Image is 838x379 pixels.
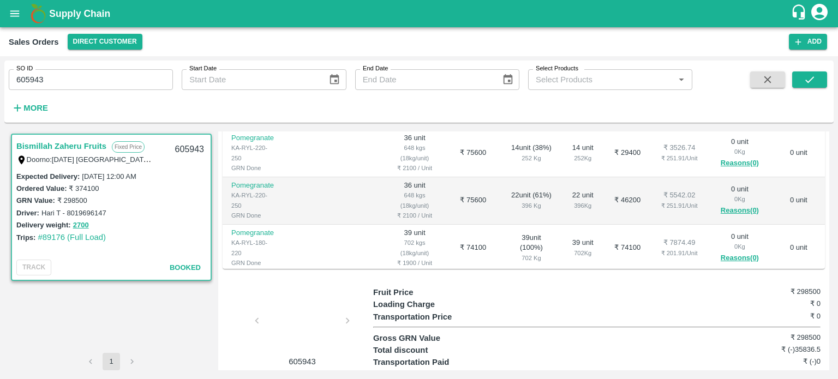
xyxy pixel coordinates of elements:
[393,238,437,258] div: 702 kgs (18kg/unit)
[510,201,553,210] div: 396 Kg
[791,4,810,23] div: customer-support
[9,69,173,90] input: Enter SO ID
[716,252,763,264] button: Reasons(0)
[660,190,698,201] div: ₹ 5542.02
[445,130,501,177] td: ₹ 75600
[73,219,89,232] button: 2700
[393,190,437,210] div: 648 kgs (18kg/unit)
[23,104,48,112] strong: More
[373,298,485,310] p: Loading Charge
[393,258,437,268] div: ₹ 1900 / Unit
[393,143,437,163] div: 648 kgs (18kg/unit)
[571,143,595,163] div: 14 unit
[363,64,388,73] label: End Date
[498,69,518,90] button: Choose date
[445,177,501,225] td: ₹ 75600
[170,263,201,272] span: Booked
[716,194,763,204] div: 0 Kg
[531,73,671,87] input: Select Products
[231,228,276,238] p: Pomegranate
[16,139,106,153] a: Bismillah Zaheru Fruits
[373,332,485,344] p: Gross GRN Value
[231,163,276,173] div: GRN Done
[510,143,553,163] div: 14 unit ( 38 %)
[604,177,651,225] td: ₹ 46200
[112,141,145,153] p: Fixed Price
[571,153,595,163] div: 252 Kg
[82,172,136,181] label: [DATE] 12:00 AM
[49,6,791,21] a: Supply Chain
[393,210,437,220] div: ₹ 2100 / Unit
[57,196,87,204] label: ₹ 298500
[231,258,276,268] div: GRN Done
[384,225,446,272] td: 39 unit
[27,3,49,25] img: logo
[789,34,827,50] button: Add
[445,225,501,272] td: ₹ 74100
[746,332,821,343] h6: ₹ 298500
[231,238,276,258] div: KA-RYL-180-220
[16,233,35,242] label: Trips:
[80,353,142,370] nav: pagination navigation
[69,184,99,192] label: ₹ 374100
[660,143,698,153] div: ₹ 3526.74
[674,73,689,87] button: Open
[16,184,67,192] label: Ordered Value:
[716,157,763,170] button: Reasons(0)
[38,233,106,242] a: #89176 (Full Load)
[393,163,437,173] div: ₹ 2100 / Unit
[231,133,276,143] p: Pomegranate
[41,209,106,217] label: Hari T - 8019696147
[231,210,276,220] div: GRN Done
[16,172,80,181] label: Expected Delivery :
[373,286,485,298] p: Fruit Price
[746,311,821,322] h6: ₹ 0
[231,181,276,191] p: Pomegranate
[716,242,763,251] div: 0 Kg
[510,233,553,263] div: 39 unit ( 100 %)
[27,155,745,164] label: Doorno:[DATE] [GEOGRAPHIC_DATA] Kedareswarapet, Doorno:[DATE] [GEOGRAPHIC_DATA] [GEOGRAPHIC_DATA]...
[68,34,142,50] button: Select DC
[373,356,485,368] p: Transportation Paid
[373,311,485,323] p: Transportation Price
[324,69,345,90] button: Choose date
[510,253,553,263] div: 702 Kg
[660,201,698,210] div: ₹ 251.91 / Unit
[571,248,595,258] div: 702 Kg
[16,196,55,204] label: GRN Value:
[746,344,821,355] h6: ₹ (-)35836.5
[773,225,825,272] td: 0 unit
[536,64,578,73] label: Select Products
[660,248,698,258] div: ₹ 201.91 / Unit
[604,225,651,272] td: ₹ 74100
[9,35,59,49] div: Sales Orders
[716,204,763,217] button: Reasons(0)
[384,177,446,225] td: 36 unit
[16,64,33,73] label: SO ID
[716,147,763,157] div: 0 Kg
[746,356,821,367] h6: ₹ (-)0
[231,190,276,210] div: KA-RYL-220-250
[2,1,27,26] button: open drawer
[510,153,553,163] div: 252 Kg
[773,130,825,177] td: 0 unit
[49,8,110,19] b: Supply Chain
[9,99,51,117] button: More
[182,69,320,90] input: Start Date
[231,143,276,163] div: KA-RYL-220-250
[169,137,211,163] div: 605943
[384,130,446,177] td: 36 unit
[716,137,763,170] div: 0 unit
[773,177,825,225] td: 0 unit
[571,190,595,210] div: 22 unit
[746,298,821,309] h6: ₹ 0
[716,184,763,217] div: 0 unit
[746,286,821,297] h6: ₹ 298500
[189,64,217,73] label: Start Date
[660,238,698,248] div: ₹ 7874.49
[16,209,39,217] label: Driver:
[16,221,71,229] label: Delivery weight:
[604,130,651,177] td: ₹ 29400
[355,69,493,90] input: End Date
[660,153,698,163] div: ₹ 251.91 / Unit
